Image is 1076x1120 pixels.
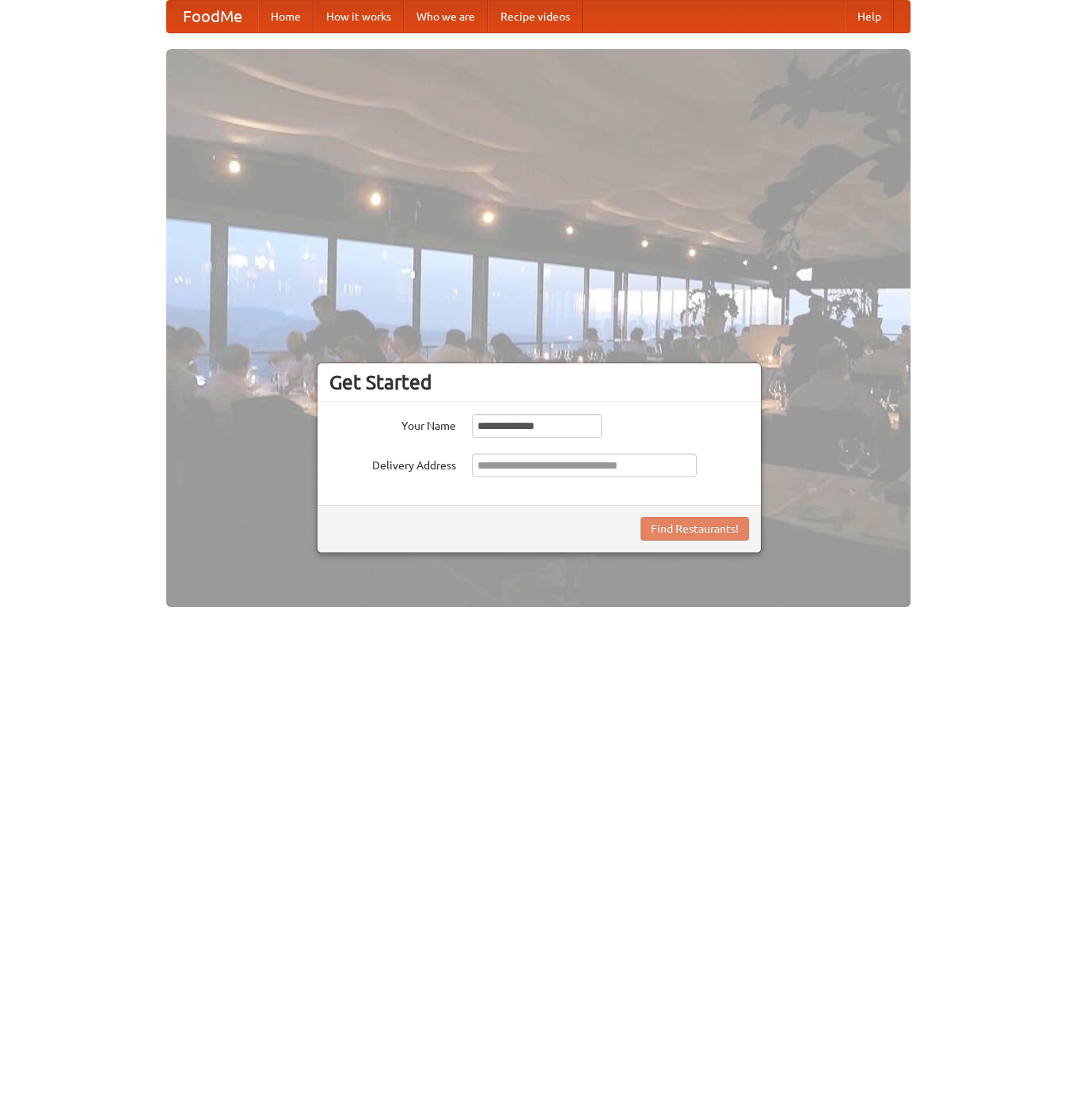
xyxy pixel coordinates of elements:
[845,1,894,32] a: Help
[329,454,456,473] label: Delivery Address
[329,414,456,434] label: Your Name
[404,1,488,32] a: Who we are
[641,517,749,541] button: Find Restaurants!
[314,1,404,32] a: How it works
[258,1,314,32] a: Home
[167,1,258,32] a: FoodMe
[329,370,749,394] h3: Get Started
[488,1,583,32] a: Recipe videos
